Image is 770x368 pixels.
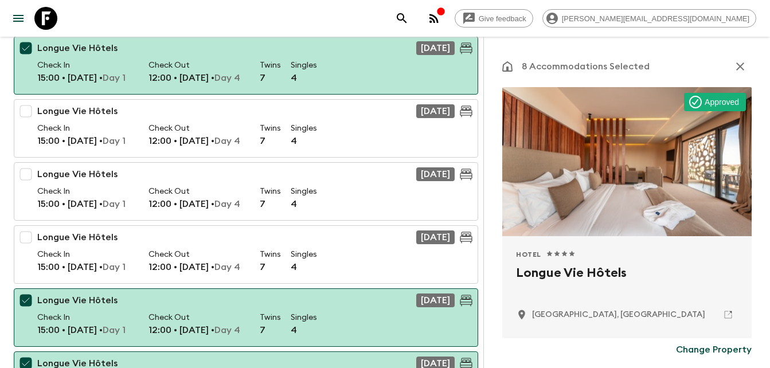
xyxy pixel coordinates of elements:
span: Day 1 [103,326,126,335]
div: [DATE] [416,104,455,118]
p: Check Out [148,60,246,71]
p: 15:00 • [DATE] • [37,71,135,85]
p: Longue Vie Hôtels [37,167,118,181]
div: [DATE] [416,293,455,307]
p: Check In [37,123,135,134]
span: Give feedback [472,14,533,23]
p: Twins [260,123,277,134]
p: Singles [291,249,308,260]
p: 12:00 • [DATE] • [148,197,246,211]
p: 12:00 • [DATE] • [148,134,246,148]
p: Check Out [148,186,246,197]
p: Change Property [676,343,752,357]
p: 4 [291,134,308,148]
p: Check In [37,249,135,260]
button: Longue Vie Hôtels[DATE]Check In15:00 • [DATE] •Day 1Check Out12:00 • [DATE] •Day 4Twins7Singles4 [14,36,478,95]
div: [PERSON_NAME][EMAIL_ADDRESS][DOMAIN_NAME] [542,9,756,28]
h2: Longue Vie Hôtels [516,264,738,300]
p: 15:00 • [DATE] • [37,260,135,274]
p: Check In [37,312,135,323]
div: [DATE] [416,167,455,181]
p: Check In [37,60,135,71]
p: Singles [291,186,308,197]
p: 7 [260,260,277,274]
p: 7 [260,134,277,148]
p: Check Out [148,312,246,323]
button: menu [7,7,30,30]
div: Photo of Longue Vie Hôtels [502,87,752,236]
p: 7 [260,197,277,211]
p: 8 Accommodations Selected [522,60,650,73]
p: Longue Vie Hôtels [37,293,118,307]
span: Day 4 [214,136,240,146]
p: 4 [291,71,308,85]
p: Twins [260,186,277,197]
p: Longue Vie Hôtels [37,104,118,118]
span: Day 1 [103,263,126,272]
p: 12:00 • [DATE] • [148,71,246,85]
p: Approved [705,96,739,108]
a: Give feedback [455,9,533,28]
p: Longue Vie Hôtels [37,41,118,55]
span: Day 4 [214,263,240,272]
button: Longue Vie Hôtels[DATE]Check In15:00 • [DATE] •Day 1Check Out12:00 • [DATE] •Day 4Twins7Singles4 [14,162,478,221]
p: 12:00 • [DATE] • [148,323,246,337]
div: [DATE] [416,230,455,244]
p: Singles [291,312,308,323]
span: Day 4 [214,199,240,209]
p: Check Out [148,249,246,260]
span: Day 1 [103,73,126,83]
p: Singles [291,123,308,134]
p: Check Out [148,123,246,134]
button: search adventures [390,7,413,30]
div: [DATE] [416,41,455,55]
p: Marrakesh, Morocco [532,309,705,320]
button: Longue Vie Hôtels[DATE]Check In15:00 • [DATE] •Day 1Check Out12:00 • [DATE] •Day 4Twins7Singles4 [14,288,478,347]
p: 4 [291,323,308,337]
p: 12:00 • [DATE] • [148,260,246,274]
span: Hotel [516,250,541,259]
p: 7 [260,323,277,337]
p: Longue Vie Hôtels [37,230,118,244]
p: Check In [37,186,135,197]
p: 4 [291,260,308,274]
p: Singles [291,60,308,71]
p: 4 [291,197,308,211]
span: Day 1 [103,136,126,146]
p: Twins [260,60,277,71]
span: Day 1 [103,199,126,209]
button: Change Property [676,338,752,361]
span: Day 4 [214,326,240,335]
p: 15:00 • [DATE] • [37,197,135,211]
span: [PERSON_NAME][EMAIL_ADDRESS][DOMAIN_NAME] [556,14,756,23]
p: 7 [260,71,277,85]
p: Twins [260,249,277,260]
p: 15:00 • [DATE] • [37,323,135,337]
p: Twins [260,312,277,323]
span: Day 4 [214,73,240,83]
button: Longue Vie Hôtels[DATE]Check In15:00 • [DATE] •Day 1Check Out12:00 • [DATE] •Day 4Twins7Singles4 [14,99,478,158]
p: 15:00 • [DATE] • [37,134,135,148]
button: Longue Vie Hôtels[DATE]Check In15:00 • [DATE] •Day 1Check Out12:00 • [DATE] •Day 4Twins7Singles4 [14,225,478,284]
